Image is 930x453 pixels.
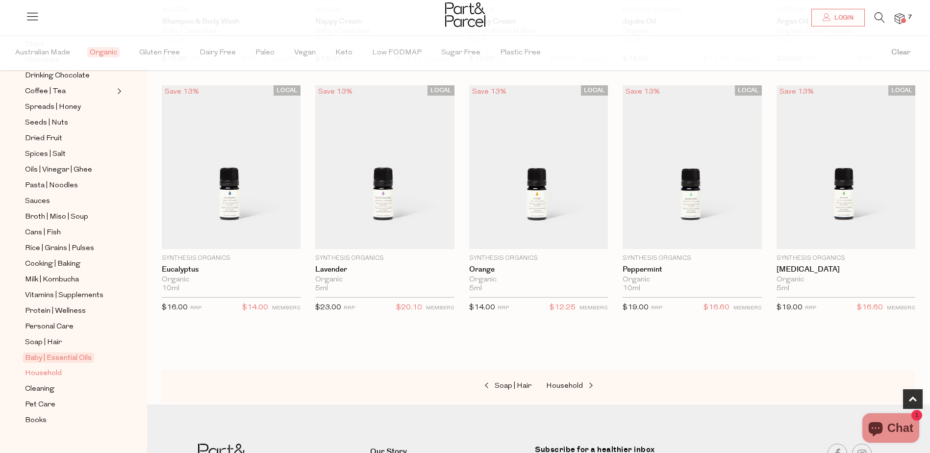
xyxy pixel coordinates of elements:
a: Drinking Chocolate [25,70,114,82]
span: Protein | Wellness [25,305,86,317]
div: Organic [777,276,915,284]
a: Dried Fruit [25,132,114,145]
div: Organic [469,276,608,284]
button: Clear filter by Filter [872,35,930,70]
span: $20.10 [396,302,422,314]
small: RRP [651,305,662,311]
a: Peppermint [623,265,761,274]
span: Oils | Vinegar | Ghee [25,164,92,176]
img: Part&Parcel [445,2,485,27]
span: Household [546,382,583,390]
a: Spreads | Honey [25,101,114,113]
div: Save 13% [777,85,817,99]
div: Save 13% [623,85,663,99]
span: Coffee | Tea [25,86,66,98]
span: Spices | Salt [25,149,66,160]
span: Dairy Free [200,36,236,70]
a: Soap | Hair [25,336,114,349]
span: Cans | Fish [25,227,61,239]
span: LOCAL [735,85,762,96]
img: Lavender [315,85,454,250]
span: $16.00 [162,304,188,311]
span: Cooking | Baking [25,258,80,270]
span: $14.00 [469,304,495,311]
img: Eucalyptus [162,85,301,250]
a: Lavender [315,265,454,274]
span: Login [832,14,854,22]
span: Paleo [255,36,275,70]
a: Household [546,380,644,393]
span: $16.60 [857,302,883,314]
a: Cleaning [25,383,114,395]
span: Soap | Hair [495,382,531,390]
img: Orange [469,85,608,250]
img: Peppermint [623,85,761,250]
span: Keto [335,36,352,70]
span: Seeds | Nuts [25,117,68,129]
span: Cleaning [25,383,54,395]
p: Synthesis Organics [315,254,454,263]
p: Synthesis Organics [623,254,761,263]
span: $19.00 [777,304,803,311]
span: Australian Made [15,36,70,70]
small: MEMBERS [733,305,762,311]
a: Pasta | Noodles [25,179,114,192]
a: Rice | Grains | Pulses [25,242,114,254]
span: Spreads | Honey [25,101,81,113]
a: Eucalyptus [162,265,301,274]
a: Pet Care [25,399,114,411]
span: 10ml [623,284,640,293]
div: Save 13% [469,85,509,99]
span: Vitamins | Supplements [25,290,103,302]
small: MEMBERS [579,305,608,311]
p: Synthesis Organics [469,254,608,263]
a: Soap | Hair [433,380,531,393]
inbox-online-store-chat: Shopify online store chat [859,413,922,445]
span: $23.00 [315,304,341,311]
a: Coffee | Tea [25,85,114,98]
a: Oils | Vinegar | Ghee [25,164,114,176]
small: RRP [498,305,509,311]
a: Login [811,9,865,26]
span: Books [25,415,47,427]
p: Synthesis Organics [777,254,915,263]
a: Spices | Salt [25,148,114,160]
span: Plastic Free [500,36,541,70]
span: LOCAL [581,85,608,96]
span: Broth | Miso | Soup [25,211,88,223]
small: MEMBERS [272,305,301,311]
span: 5ml [315,284,328,293]
span: LOCAL [274,85,301,96]
small: RRP [805,305,816,311]
a: Vitamins | Supplements [25,289,114,302]
p: Synthesis Organics [162,254,301,263]
img: Tea Tree [777,85,915,250]
div: Save 13% [162,85,202,99]
span: Household [25,368,62,379]
a: 7 [895,13,905,24]
a: Orange [469,265,608,274]
span: Organic [87,47,120,57]
span: Pasta | Noodles [25,180,78,192]
a: Seeds | Nuts [25,117,114,129]
a: Personal Care [25,321,114,333]
span: Gluten Free [139,36,180,70]
a: Milk | Kombucha [25,274,114,286]
a: Books [25,414,114,427]
span: LOCAL [427,85,454,96]
div: Save 13% [315,85,355,99]
span: Soap | Hair [25,337,62,349]
div: Organic [162,276,301,284]
small: MEMBERS [426,305,454,311]
span: Personal Care [25,321,74,333]
span: Drinking Chocolate [25,70,90,82]
a: [MEDICAL_DATA] [777,265,915,274]
a: Sauces [25,195,114,207]
span: Milk | Kombucha [25,274,79,286]
span: LOCAL [888,85,915,96]
span: Dried Fruit [25,133,62,145]
span: Sauces [25,196,50,207]
button: Expand/Collapse Coffee | Tea [115,85,122,97]
span: 10ml [162,284,179,293]
span: 5ml [469,284,482,293]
